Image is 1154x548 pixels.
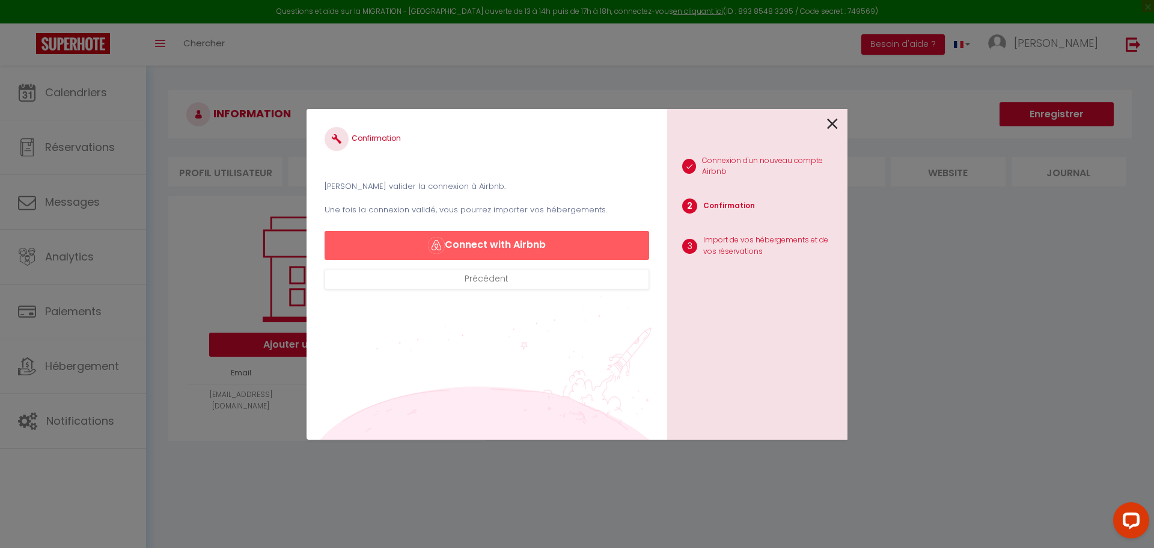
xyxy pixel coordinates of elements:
span: 3 [682,239,697,254]
span: 2 [682,199,697,214]
p: Import de vos hébergements et de vos réservations [703,235,838,257]
p: Une fois la connexion validé, vous pourrez importer vos hébergements. [325,204,649,216]
iframe: LiveChat chat widget [1104,497,1154,548]
p: Connexion d'un nouveau compte Airbnb [702,155,838,178]
p: [PERSON_NAME] valider la connexion à Airbnb. [325,180,649,192]
h4: Confirmation [325,127,649,151]
button: Connect with Airbnb [325,231,649,260]
button: Précédent [325,269,649,289]
p: Confirmation [703,200,755,212]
